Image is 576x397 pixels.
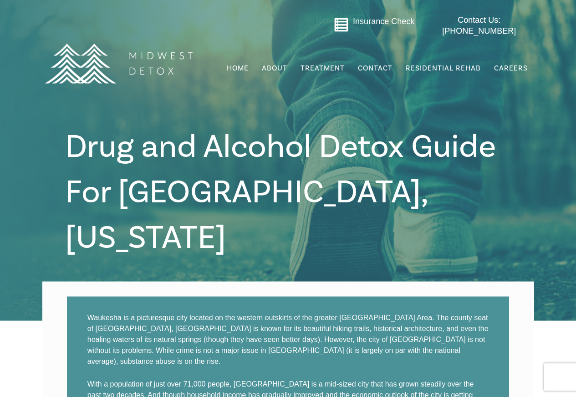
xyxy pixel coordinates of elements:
[494,64,528,73] span: Careers
[358,65,392,72] span: Contact
[353,17,414,26] a: Insurance Check
[357,60,393,77] a: Contact
[227,64,249,73] span: Home
[424,15,534,36] a: Contact Us: [PHONE_NUMBER]
[405,60,482,77] a: Residential Rehab
[226,60,250,77] a: Home
[442,15,516,35] span: Contact Us: [PHONE_NUMBER]
[262,65,287,72] span: About
[300,60,346,77] a: Treatment
[301,65,345,72] span: Treatment
[261,60,288,77] a: About
[493,60,529,77] a: Careers
[65,126,496,259] span: Drug and Alcohol Detox Guide For [GEOGRAPHIC_DATA], [US_STATE]
[87,312,489,367] p: Waukesha is a picturesque city located on the western outskirts of the greater [GEOGRAPHIC_DATA] ...
[334,17,349,35] a: Go to midwestdetox.com/message-form-page/
[406,64,481,73] span: Residential Rehab
[39,24,198,103] img: MD Logo Horitzontal white-01 (1) (1)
